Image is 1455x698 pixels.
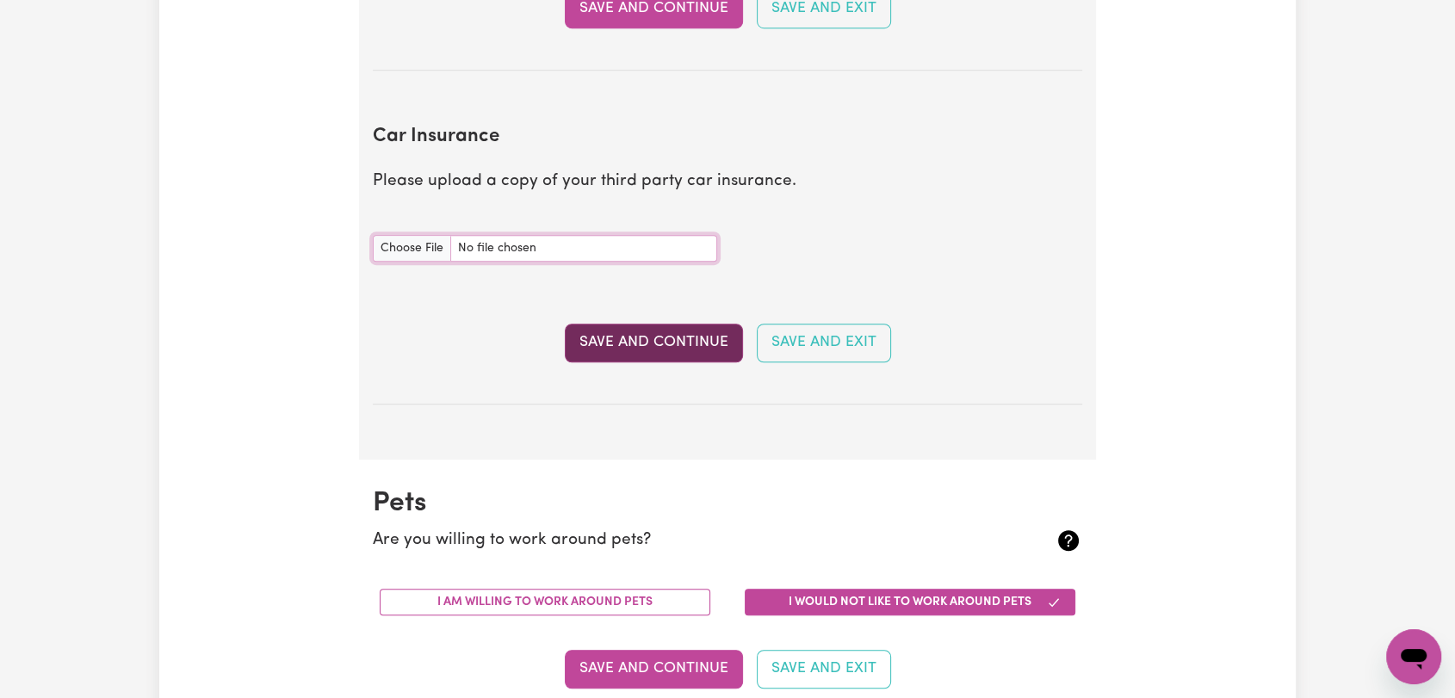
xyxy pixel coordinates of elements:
[373,487,1082,520] h2: Pets
[373,126,1082,149] h2: Car Insurance
[565,324,743,361] button: Save and Continue
[1386,629,1441,684] iframe: Button to launch messaging window
[380,589,710,615] button: I am willing to work around pets
[373,528,964,553] p: Are you willing to work around pets?
[757,650,891,688] button: Save and Exit
[565,650,743,688] button: Save and Continue
[757,324,891,361] button: Save and Exit
[373,170,1082,195] p: Please upload a copy of your third party car insurance.
[745,589,1075,615] button: I would not like to work around pets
